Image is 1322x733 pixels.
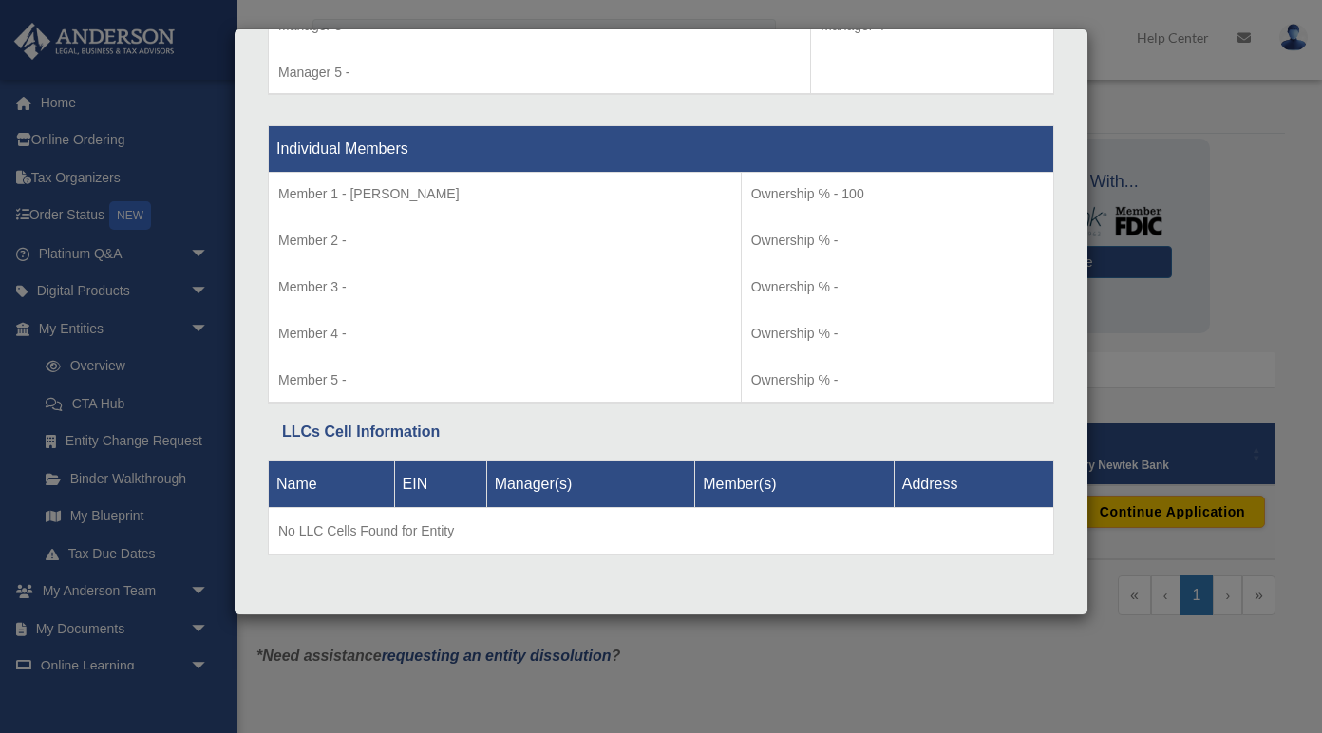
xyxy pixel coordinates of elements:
[751,182,1044,206] p: Ownership % - 100
[394,460,486,507] th: EIN
[695,460,895,507] th: Member(s)
[751,322,1044,346] p: Ownership % -
[486,460,695,507] th: Manager(s)
[751,368,1044,392] p: Ownership % -
[278,368,731,392] p: Member 5 -
[278,61,801,85] p: Manager 5 -
[269,460,395,507] th: Name
[751,229,1044,253] p: Ownership % -
[269,126,1054,173] th: Individual Members
[751,275,1044,299] p: Ownership % -
[894,460,1053,507] th: Address
[278,229,731,253] p: Member 2 -
[269,507,1054,554] td: No LLC Cells Found for Entity
[282,419,1040,445] div: LLCs Cell Information
[278,182,731,206] p: Member 1 - [PERSON_NAME]
[278,322,731,346] p: Member 4 -
[278,275,731,299] p: Member 3 -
